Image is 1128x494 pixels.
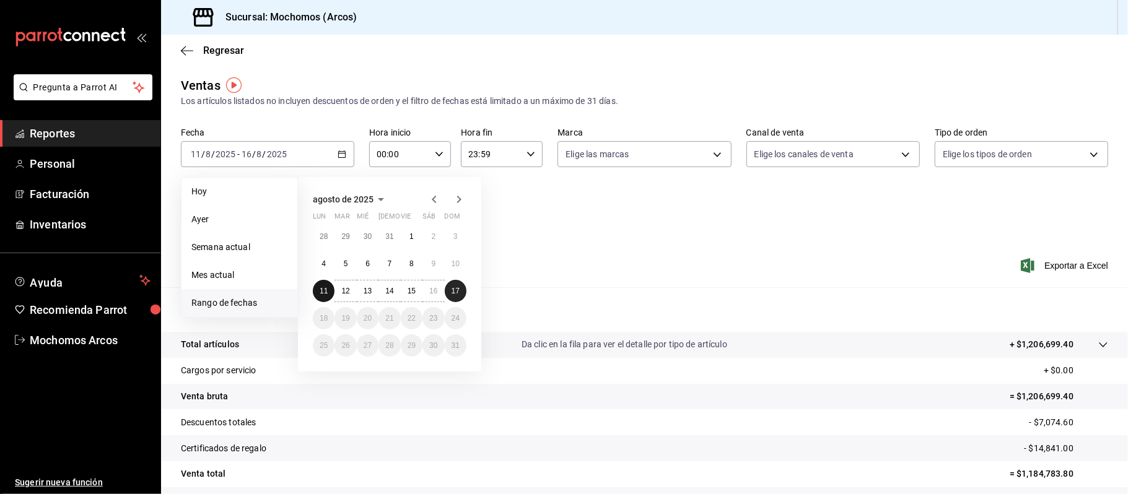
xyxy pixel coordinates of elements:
[445,225,466,248] button: 3 de agosto de 2025
[357,307,378,329] button: 20 de agosto de 2025
[1023,258,1108,273] button: Exportar a Excel
[1010,390,1108,403] p: = $1,206,699.40
[408,341,416,350] abbr: 29 de agosto de 2025
[364,314,372,323] abbr: 20 de agosto de 2025
[378,307,400,329] button: 21 de agosto de 2025
[191,297,287,310] span: Rango de fechas
[215,149,236,159] input: ----
[357,225,378,248] button: 30 de julio de 2025
[320,232,328,241] abbr: 28 de julio de 2025
[1030,416,1108,429] p: - $7,074.60
[445,307,466,329] button: 24 de agosto de 2025
[401,253,422,275] button: 8 de agosto de 2025
[378,253,400,275] button: 7 de agosto de 2025
[320,341,328,350] abbr: 25 de agosto de 2025
[344,259,348,268] abbr: 5 de agosto de 2025
[357,212,369,225] abbr: miércoles
[746,129,920,137] label: Canal de venta
[252,149,256,159] span: /
[422,334,444,357] button: 30 de agosto de 2025
[429,314,437,323] abbr: 23 de agosto de 2025
[522,338,727,351] p: Da clic en la fila para ver el detalle por tipo de artículo
[1024,442,1108,455] p: - $14,841.00
[203,45,244,56] span: Regresar
[409,232,414,241] abbr: 1 de agosto de 2025
[401,334,422,357] button: 29 de agosto de 2025
[9,90,152,103] a: Pregunta a Parrot AI
[181,76,221,95] div: Ventas
[429,287,437,295] abbr: 16 de agosto de 2025
[190,149,201,159] input: --
[557,129,731,137] label: Marca
[181,302,1108,317] p: Resumen
[226,77,242,93] img: Tooltip marker
[754,148,854,160] span: Elige los canales de venta
[181,45,244,56] button: Regresar
[445,253,466,275] button: 10 de agosto de 2025
[422,253,444,275] button: 9 de agosto de 2025
[385,287,393,295] abbr: 14 de agosto de 2025
[378,212,452,225] abbr: jueves
[935,129,1108,137] label: Tipo de orden
[452,259,460,268] abbr: 10 de agosto de 2025
[341,232,349,241] abbr: 29 de julio de 2025
[191,241,287,254] span: Semana actual
[409,259,414,268] abbr: 8 de agosto de 2025
[313,253,334,275] button: 4 de agosto de 2025
[30,273,134,288] span: Ayuda
[378,334,400,357] button: 28 de agosto de 2025
[320,287,328,295] abbr: 11 de agosto de 2025
[364,341,372,350] abbr: 27 de agosto de 2025
[30,216,151,233] span: Inventarios
[320,314,328,323] abbr: 18 de agosto de 2025
[313,280,334,302] button: 11 de agosto de 2025
[313,334,334,357] button: 25 de agosto de 2025
[313,194,374,204] span: agosto de 2025
[341,314,349,323] abbr: 19 de agosto de 2025
[30,332,151,349] span: Mochomos Arcos
[241,149,252,159] input: --
[334,253,356,275] button: 5 de agosto de 2025
[401,225,422,248] button: 1 de agosto de 2025
[357,334,378,357] button: 27 de agosto de 2025
[181,416,256,429] p: Descuentos totales
[1044,364,1108,377] p: + $0.00
[445,212,460,225] abbr: domingo
[341,287,349,295] abbr: 12 de agosto de 2025
[205,149,211,159] input: --
[313,212,326,225] abbr: lunes
[30,301,151,318] span: Recomienda Parrot
[321,259,326,268] abbr: 4 de agosto de 2025
[136,32,146,42] button: open_drawer_menu
[357,253,378,275] button: 6 de agosto de 2025
[334,307,356,329] button: 19 de agosto de 2025
[385,232,393,241] abbr: 31 de julio de 2025
[181,442,266,455] p: Certificados de regalo
[191,269,287,282] span: Mes actual
[357,280,378,302] button: 13 de agosto de 2025
[566,148,629,160] span: Elige las marcas
[237,149,240,159] span: -
[263,149,266,159] span: /
[1010,467,1108,480] p: = $1,184,783.80
[378,225,400,248] button: 31 de julio de 2025
[313,225,334,248] button: 28 de julio de 2025
[181,467,225,480] p: Venta total
[181,95,1108,108] div: Los artículos listados no incluyen descuentos de orden y el filtro de fechas está limitado a un m...
[313,307,334,329] button: 18 de agosto de 2025
[30,155,151,172] span: Personal
[422,225,444,248] button: 2 de agosto de 2025
[422,307,444,329] button: 23 de agosto de 2025
[378,280,400,302] button: 14 de agosto de 2025
[943,148,1032,160] span: Elige los tipos de orden
[266,149,287,159] input: ----
[181,129,354,137] label: Fecha
[452,287,460,295] abbr: 17 de agosto de 2025
[201,149,205,159] span: /
[341,341,349,350] abbr: 26 de agosto de 2025
[334,334,356,357] button: 26 de agosto de 2025
[191,213,287,226] span: Ayer
[369,129,451,137] label: Hora inicio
